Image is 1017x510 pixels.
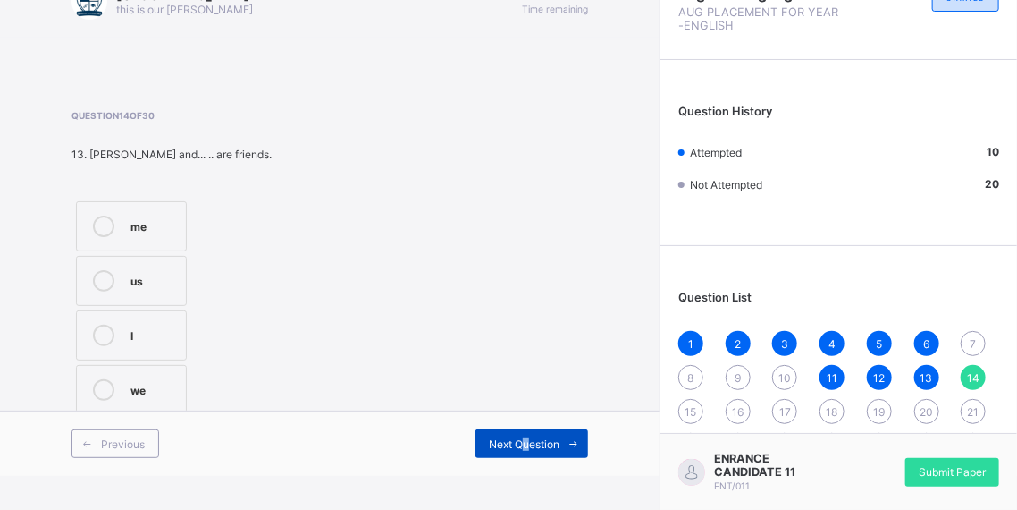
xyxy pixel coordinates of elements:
span: 12 [873,371,885,385]
span: 4 [828,337,836,351]
span: Question List [678,291,752,304]
span: this is our [PERSON_NAME] [116,3,253,16]
span: 3 [781,337,788,351]
span: 19 [873,405,885,419]
b: 20 [985,177,999,191]
span: 7 [971,337,977,351]
span: 11 [827,371,837,385]
span: 20 [920,405,933,419]
span: 5 [876,337,882,351]
span: 18 [827,405,838,419]
span: 14 [967,371,979,385]
span: 2 [735,337,741,351]
span: Time remaining [522,4,588,14]
span: 15 [685,405,697,419]
span: Next Question [489,438,559,451]
span: 1 [688,337,693,351]
div: 13. [PERSON_NAME] and... .. are friends. [71,148,272,161]
span: Question History [678,105,772,118]
span: Attempted [690,146,742,159]
span: 13 [920,371,933,385]
span: Not Attempted [690,178,762,191]
div: me [130,216,177,234]
span: 17 [779,405,791,419]
span: 10 [778,371,791,385]
div: I [130,325,177,343]
span: ENRANCE CANDIDATE 11 [714,452,839,479]
div: we [130,379,177,397]
span: 21 [968,405,979,419]
span: Submit Paper [919,465,986,479]
div: us [130,270,177,288]
b: 10 [987,145,999,158]
span: 6 [923,337,929,351]
span: 8 [688,371,694,385]
span: ENT/011 [714,480,750,491]
span: AUG PLACEMENT FOR YEAR -ENGLISH [678,5,839,32]
span: Previous [101,438,145,451]
span: Question 14 of 30 [71,110,272,121]
span: 16 [732,405,744,419]
span: 9 [735,371,741,385]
